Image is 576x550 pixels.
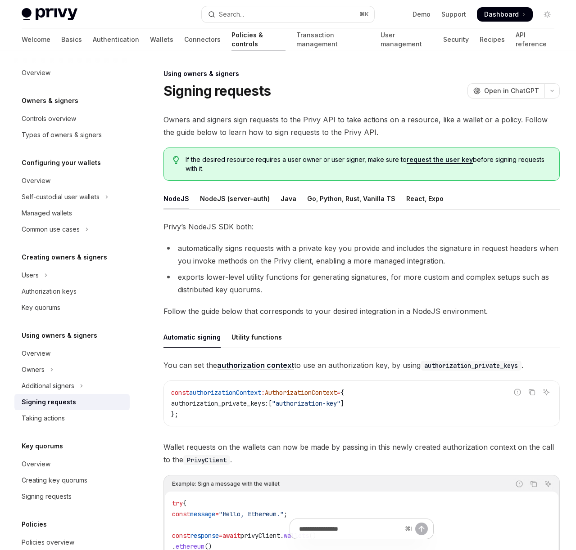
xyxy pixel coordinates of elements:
[359,11,369,18] span: ⌘ K
[480,29,505,50] a: Recipes
[413,10,431,19] a: Demo
[526,386,538,398] button: Copy the contents from the code block
[173,156,179,164] svg: Tip
[337,389,340,397] span: =
[163,69,560,78] div: Using owners & signers
[268,399,272,407] span: [
[540,386,552,398] button: Ask AI
[163,326,221,348] div: Automatic signing
[477,7,533,22] a: Dashboard
[163,83,271,99] h1: Signing requests
[22,157,101,168] h5: Configuring your wallets
[14,488,130,505] a: Signing requests
[22,113,76,124] div: Controls overview
[219,9,244,20] div: Search...
[542,478,554,490] button: Ask AI
[22,29,50,50] a: Welcome
[484,86,539,95] span: Open in ChatGPT
[172,478,280,490] div: Example: Sign a message with the wallet
[14,127,130,143] a: Types of owners & signers
[441,10,466,19] a: Support
[14,456,130,472] a: Overview
[172,499,183,507] span: try
[22,270,39,281] div: Users
[22,459,50,470] div: Overview
[189,389,261,397] span: authorizationContext
[190,510,215,518] span: message
[22,397,76,407] div: Signing requests
[231,29,286,50] a: Policies & controls
[202,6,375,22] button: Open search
[184,29,221,50] a: Connectors
[22,95,78,106] h5: Owners & signers
[219,510,284,518] span: "Hello, Ethereum."
[171,399,268,407] span: authorization_private_keys:
[284,510,287,518] span: ;
[467,83,544,98] button: Open in ChatGPT
[281,188,296,209] div: Java
[513,478,525,490] button: Report incorrect code
[183,499,186,507] span: {
[512,386,523,398] button: Report incorrect code
[163,305,560,317] span: Follow the guide below that corresponds to your desired integration in a NodeJS environment.
[22,67,50,78] div: Overview
[163,441,560,466] span: Wallet requests on the wallets can now be made by passing in this newly created authorization con...
[22,208,72,219] div: Managed wallets
[163,359,560,371] span: You can set the to use an authorization key, by using .
[14,345,130,362] a: Overview
[22,537,74,548] div: Policies overview
[22,380,74,391] div: Additional signers
[200,188,270,209] div: NodeJS (server-auth)
[171,389,189,397] span: const
[163,188,189,209] div: NodeJS
[163,220,560,233] span: Privy’s NodeJS SDK both:
[22,348,50,359] div: Overview
[272,399,340,407] span: "authorization-key"
[406,188,444,209] div: React, Expo
[231,326,282,348] div: Utility functions
[14,362,130,378] button: Toggle Owners section
[14,189,130,205] button: Toggle Self-custodial user wallets section
[296,29,370,50] a: Transaction management
[516,29,554,50] a: API reference
[14,205,130,221] a: Managed wallets
[163,271,560,296] li: exports lower-level utility functions for generating signatures, for more custom and complex setu...
[22,519,47,530] h5: Policies
[484,10,519,19] span: Dashboard
[421,361,522,371] code: authorization_private_keys
[340,399,344,407] span: ]
[307,188,395,209] div: Go, Python, Rust, Vanilla TS
[163,113,560,139] span: Owners and signers sign requests to the Privy API to take actions on a resource, like a wallet or...
[14,378,130,394] button: Toggle Additional signers section
[14,173,130,189] a: Overview
[14,394,130,410] a: Signing requests
[171,410,178,418] span: };
[14,300,130,316] a: Key quorums
[22,491,72,502] div: Signing requests
[22,192,100,202] div: Self-custodial user wallets
[22,364,45,375] div: Owners
[93,29,139,50] a: Authentication
[14,410,130,426] a: Taking actions
[340,389,344,397] span: {
[22,286,77,297] div: Authorization keys
[299,519,401,539] input: Ask a question...
[163,242,560,267] li: automatically signs requests with a private key you provide and includes the signature in request...
[528,478,540,490] button: Copy the contents from the code block
[540,7,554,22] button: Toggle dark mode
[186,155,550,173] span: If the desired resource requires a user owner or user signer, make sure to before signing request...
[14,221,130,237] button: Toggle Common use cases section
[14,65,130,81] a: Overview
[22,441,63,452] h5: Key quorums
[22,302,60,313] div: Key quorums
[14,283,130,300] a: Authorization keys
[22,413,65,424] div: Taking actions
[183,455,230,465] code: PrivyClient
[22,130,102,140] div: Types of owners & signers
[14,111,130,127] a: Controls overview
[22,175,50,186] div: Overview
[22,224,80,235] div: Common use cases
[22,252,107,263] h5: Creating owners & signers
[22,330,97,341] h5: Using owners & signers
[215,510,219,518] span: =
